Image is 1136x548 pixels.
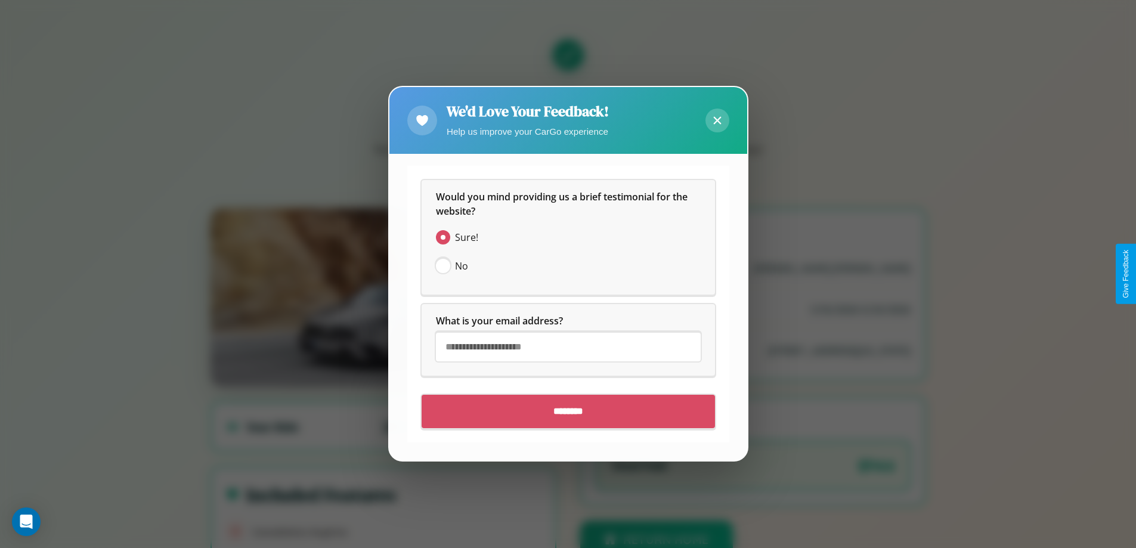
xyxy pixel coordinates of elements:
[12,507,41,536] div: Open Intercom Messenger
[455,259,468,274] span: No
[455,231,478,245] span: Sure!
[1122,250,1130,298] div: Give Feedback
[447,123,609,140] p: Help us improve your CarGo experience
[447,101,609,121] h2: We'd Love Your Feedback!
[436,191,690,218] span: Would you mind providing us a brief testimonial for the website?
[436,315,563,328] span: What is your email address?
